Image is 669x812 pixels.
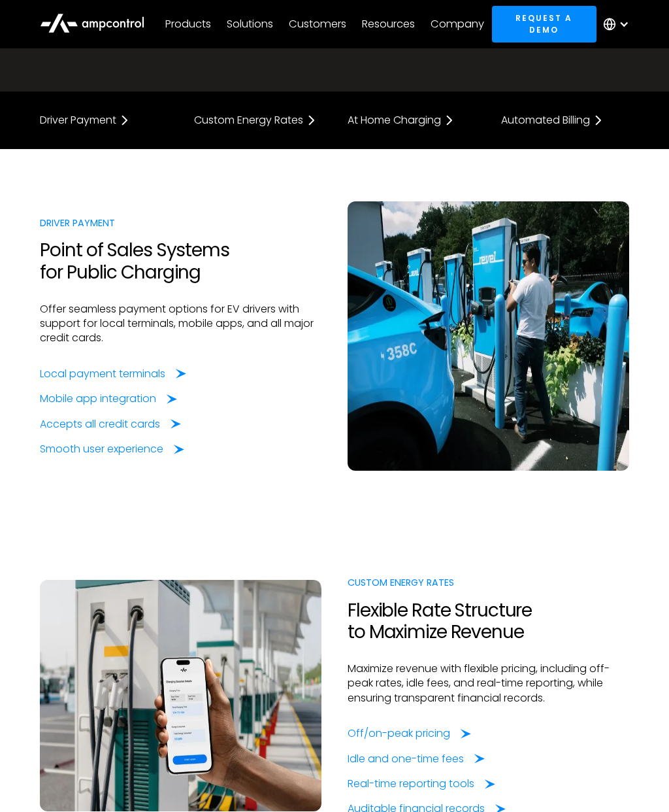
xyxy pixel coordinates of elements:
div: Company [431,17,484,31]
a: At Home Charging [348,113,475,129]
div: Idle and one-time fees [348,753,464,767]
div: Customers [289,17,346,31]
div: Smooth user experience [40,443,163,457]
div: Products [165,17,211,31]
h2: Flexible Rate Structure to Maximize Revenue [348,600,629,644]
a: Custom Energy Rates [194,113,321,129]
a: Off/on-peak pricing [348,727,471,741]
div: Resources [362,17,415,31]
div: Solutions [227,17,273,31]
a: Request a demo [492,6,596,42]
a: Automated Billing [501,113,628,129]
img: Mobile app for EV charging [40,581,321,812]
a: Driver Payment [40,113,167,129]
a: Real-time reporting tools [348,777,495,792]
p: Maximize revenue with flexible pricing, including off-peak rates, idle fees, and real-time report... [348,662,629,706]
a: Idle and one-time fees [348,753,485,767]
a: Accepts all credit cards [40,418,181,432]
a: Smooth user experience [40,443,184,457]
div: CUSTOM ENERGY RATES [348,576,629,590]
div: Local payment terminals [40,367,165,382]
div: Accepts all credit cards [40,418,160,432]
div: Custom Energy Rates [194,116,303,126]
div: Automated Billing [501,116,590,126]
div: DRIVER PAYMENT [40,216,321,231]
a: Mobile app integration [40,392,177,407]
p: Offer seamless payment options for EV drivers with support for local terminals, mobile apps, and ... [40,303,321,347]
a: Local payment terminals [40,367,186,382]
div: Off/on-peak pricing [348,727,450,741]
div: At Home Charging [348,116,441,126]
div: Real-time reporting tools [348,777,474,792]
h2: Point of Sales Systems for Public Charging [40,240,321,284]
div: Driver Payment [40,116,116,126]
div: Mobile app integration [40,392,156,407]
